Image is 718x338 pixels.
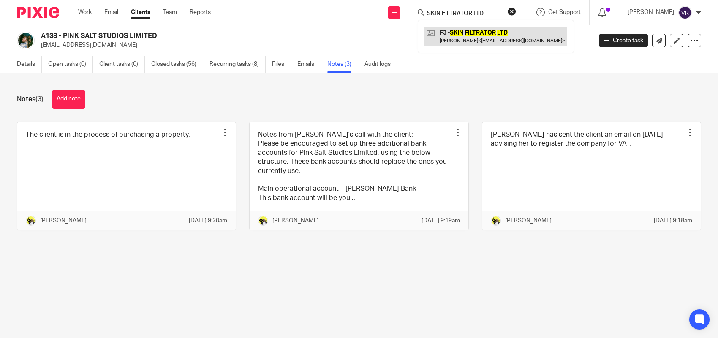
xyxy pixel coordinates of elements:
img: svg%3E [678,6,692,19]
a: Details [17,56,42,73]
a: Recurring tasks (8) [209,56,266,73]
a: Team [163,8,177,16]
img: Pixie [17,7,59,18]
a: Email [104,8,118,16]
a: Open tasks (0) [48,56,93,73]
p: [EMAIL_ADDRESS][DOMAIN_NAME] [41,41,586,49]
a: Client tasks (0) [99,56,145,73]
p: [DATE] 9:19am [422,216,460,225]
a: Closed tasks (56) [151,56,203,73]
h2: A138 - PINK SALT STUDIOS LIMITED [41,32,477,41]
a: Emails [297,56,321,73]
h1: Notes [17,95,44,104]
a: Clients [131,8,150,16]
a: Reports [190,8,211,16]
span: (3) [35,96,44,103]
a: Create task [599,34,648,47]
img: Carine-Starbridge.jpg [26,216,36,226]
p: [DATE] 9:20am [189,216,227,225]
p: [DATE] 9:18am [654,216,692,225]
p: [PERSON_NAME] [40,216,87,225]
a: Files [272,56,291,73]
a: Audit logs [364,56,397,73]
input: Search [426,10,502,18]
p: [PERSON_NAME] [628,8,674,16]
img: Carine-Starbridge.jpg [258,216,268,226]
img: Carine-Starbridge.jpg [491,216,501,226]
p: [PERSON_NAME] [272,216,319,225]
img: Jade%20Adeyemi.jpg [17,32,35,49]
button: Clear [508,7,516,16]
a: Notes (3) [327,56,358,73]
a: Work [78,8,92,16]
button: Add note [52,90,85,109]
p: [PERSON_NAME] [505,216,552,225]
span: Get Support [548,9,581,15]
